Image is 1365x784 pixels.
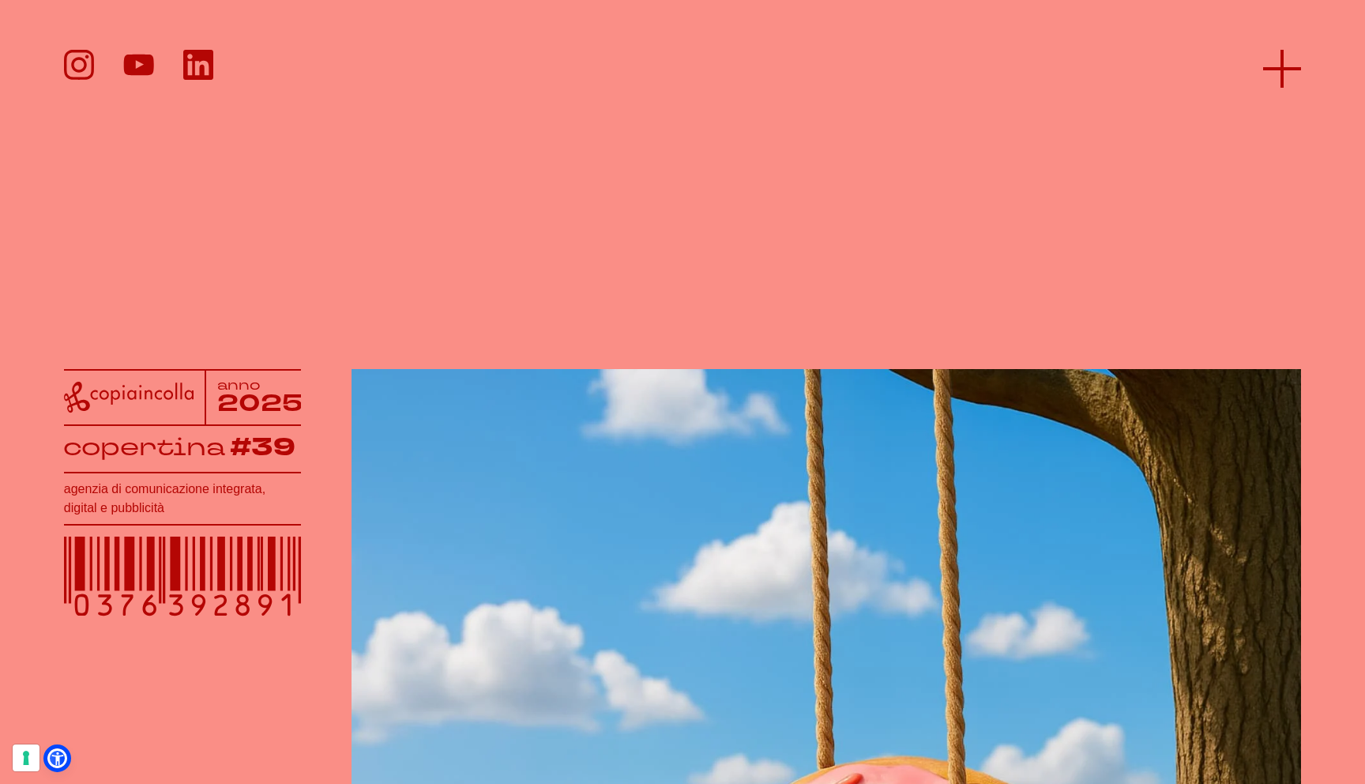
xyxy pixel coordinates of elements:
[13,744,39,771] button: Le tue preferenze relative al consenso per le tecnologie di tracciamento
[234,431,301,466] tspan: #39
[62,431,229,463] tspan: copertina
[47,748,67,768] a: Open Accessibility Menu
[64,480,302,518] h1: agenzia di comunicazione integrata, digital e pubblicità
[217,376,261,394] tspan: anno
[217,387,303,420] tspan: 2025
